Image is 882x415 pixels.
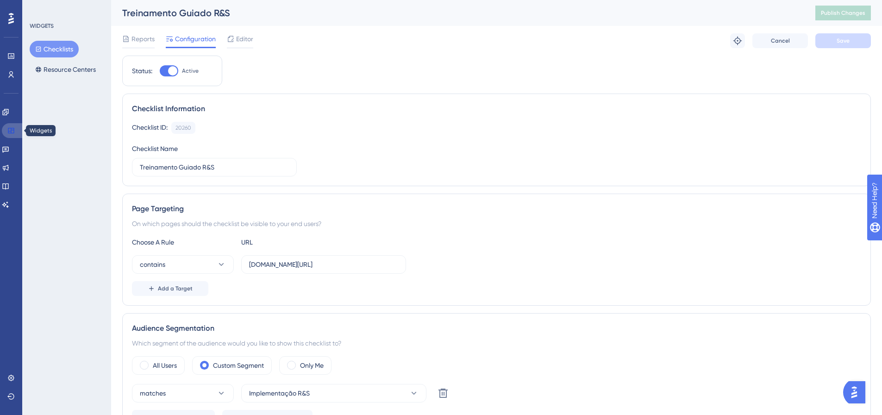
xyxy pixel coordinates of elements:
[140,162,289,172] input: Type your Checklist name
[132,203,861,214] div: Page Targeting
[175,33,216,44] span: Configuration
[132,218,861,229] div: On which pages should the checklist be visible to your end users?
[158,285,193,292] span: Add a Target
[131,33,155,44] span: Reports
[843,378,871,406] iframe: UserGuiding AI Assistant Launcher
[815,6,871,20] button: Publish Changes
[22,2,58,13] span: Need Help?
[132,323,861,334] div: Audience Segmentation
[30,61,101,78] button: Resource Centers
[122,6,792,19] div: Treinamento Guiado R&S
[300,360,324,371] label: Only Me
[815,33,871,48] button: Save
[132,237,234,248] div: Choose A Rule
[821,9,865,17] span: Publish Changes
[771,37,790,44] span: Cancel
[132,255,234,274] button: contains
[132,65,152,76] div: Status:
[132,103,861,114] div: Checklist Information
[241,384,426,402] button: Implementação R&S
[30,41,79,57] button: Checklists
[153,360,177,371] label: All Users
[132,281,208,296] button: Add a Target
[140,388,166,399] span: matches
[175,124,191,132] div: 20260
[249,388,310,399] span: Implementação R&S
[132,122,168,134] div: Checklist ID:
[132,143,178,154] div: Checklist Name
[132,338,861,349] div: Which segment of the audience would you like to show this checklist to?
[140,259,165,270] span: contains
[182,67,199,75] span: Active
[132,384,234,402] button: matches
[837,37,850,44] span: Save
[236,33,253,44] span: Editor
[249,259,398,270] input: yourwebsite.com/path
[752,33,808,48] button: Cancel
[241,237,343,248] div: URL
[213,360,264,371] label: Custom Segment
[30,22,54,30] div: WIDGETS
